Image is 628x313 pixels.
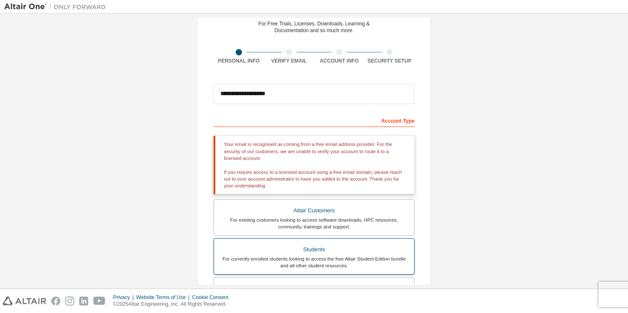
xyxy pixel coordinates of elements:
div: Cookie Consent [192,294,233,301]
img: facebook.svg [51,297,60,305]
div: Personal Info [214,58,264,64]
div: Students [219,244,409,255]
div: Verify Email [264,58,314,64]
img: Altair One [4,3,110,11]
img: altair_logo.svg [3,297,46,305]
img: instagram.svg [65,297,74,305]
img: youtube.svg [93,297,106,305]
div: Website Terms of Use [136,294,192,301]
div: Faculty [219,283,409,294]
div: Security Setup [364,58,415,64]
div: For existing customers looking to access software downloads, HPC resources, community, trainings ... [219,217,409,230]
div: For currently enrolled students looking to access the free Altair Student Edition bundle and all ... [219,255,409,269]
div: Your email is recognised as coming from a free email address provider. For the security of our cu... [214,136,414,194]
div: Altair Customers [219,205,409,217]
div: Account Type [214,113,414,127]
img: linkedin.svg [79,297,88,305]
div: Privacy [113,294,136,301]
div: Account Info [314,58,364,64]
div: For Free Trials, Licenses, Downloads, Learning & Documentation and so much more. [258,20,370,34]
p: © 2025 Altair Engineering, Inc. All Rights Reserved. [113,301,233,308]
